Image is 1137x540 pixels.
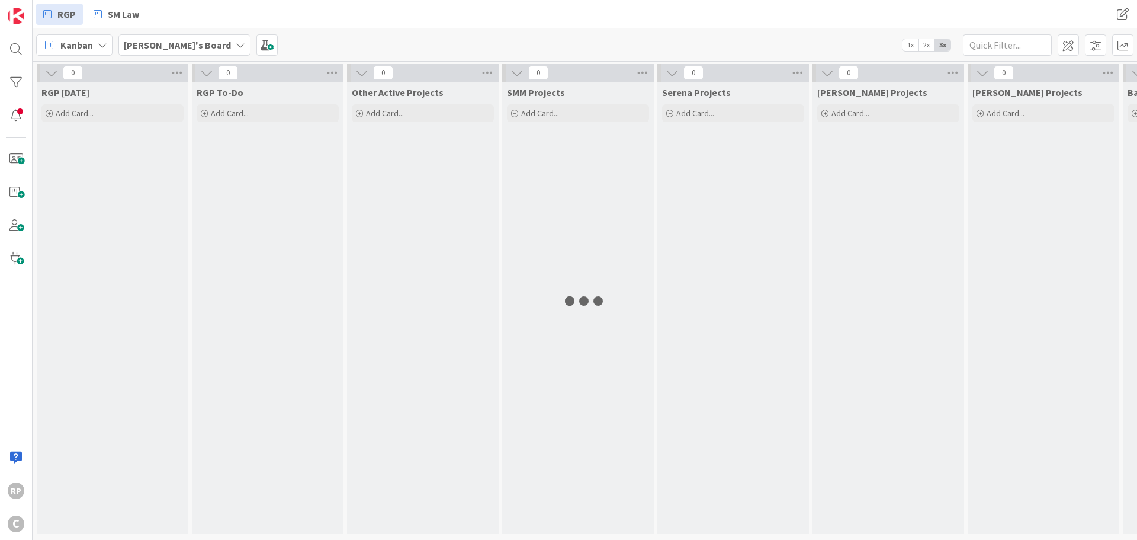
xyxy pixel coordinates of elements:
[8,483,24,499] div: RP
[918,39,934,51] span: 2x
[108,7,139,21] span: SM Law
[902,39,918,51] span: 1x
[373,66,393,80] span: 0
[124,39,231,51] b: [PERSON_NAME]'s Board
[352,87,444,98] span: Other Active Projects
[963,34,1052,56] input: Quick Filter...
[41,87,89,98] span: RGP Today
[86,4,146,25] a: SM Law
[60,38,93,52] span: Kanban
[662,87,731,98] span: Serena Projects
[521,108,559,119] span: Add Card...
[197,87,243,98] span: RGP To-Do
[839,66,859,80] span: 0
[63,66,83,80] span: 0
[366,108,404,119] span: Add Card...
[831,108,869,119] span: Add Card...
[817,87,927,98] span: Ryan Projects
[934,39,950,51] span: 3x
[57,7,76,21] span: RGP
[211,108,249,119] span: Add Card...
[528,66,548,80] span: 0
[507,87,565,98] span: SMM Projects
[36,4,83,25] a: RGP
[218,66,238,80] span: 0
[8,516,24,532] div: C
[994,66,1014,80] span: 0
[8,8,24,24] img: Visit kanbanzone.com
[972,87,1083,98] span: Lee Projects
[987,108,1024,119] span: Add Card...
[683,66,704,80] span: 0
[56,108,94,119] span: Add Card...
[676,108,714,119] span: Add Card...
